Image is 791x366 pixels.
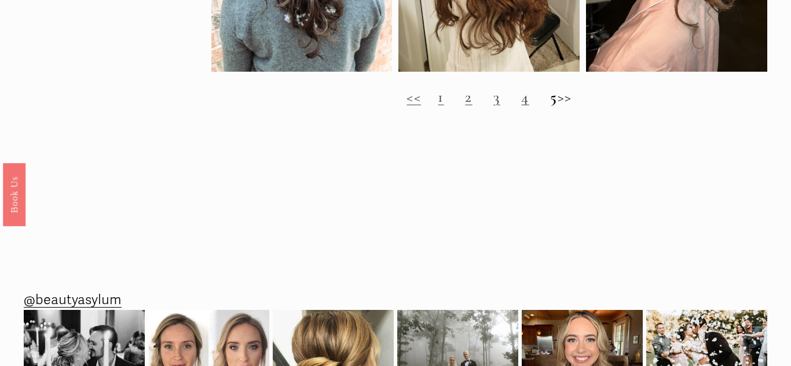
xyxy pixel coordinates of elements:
[3,162,25,225] a: Book Us
[211,88,767,106] h2: >>
[24,288,122,312] a: @beautyasylum
[407,87,421,106] a: <<
[550,87,557,106] strong: 5
[493,87,500,106] a: 3
[521,87,529,106] a: 4
[465,87,472,106] a: 2
[438,87,444,106] a: 1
